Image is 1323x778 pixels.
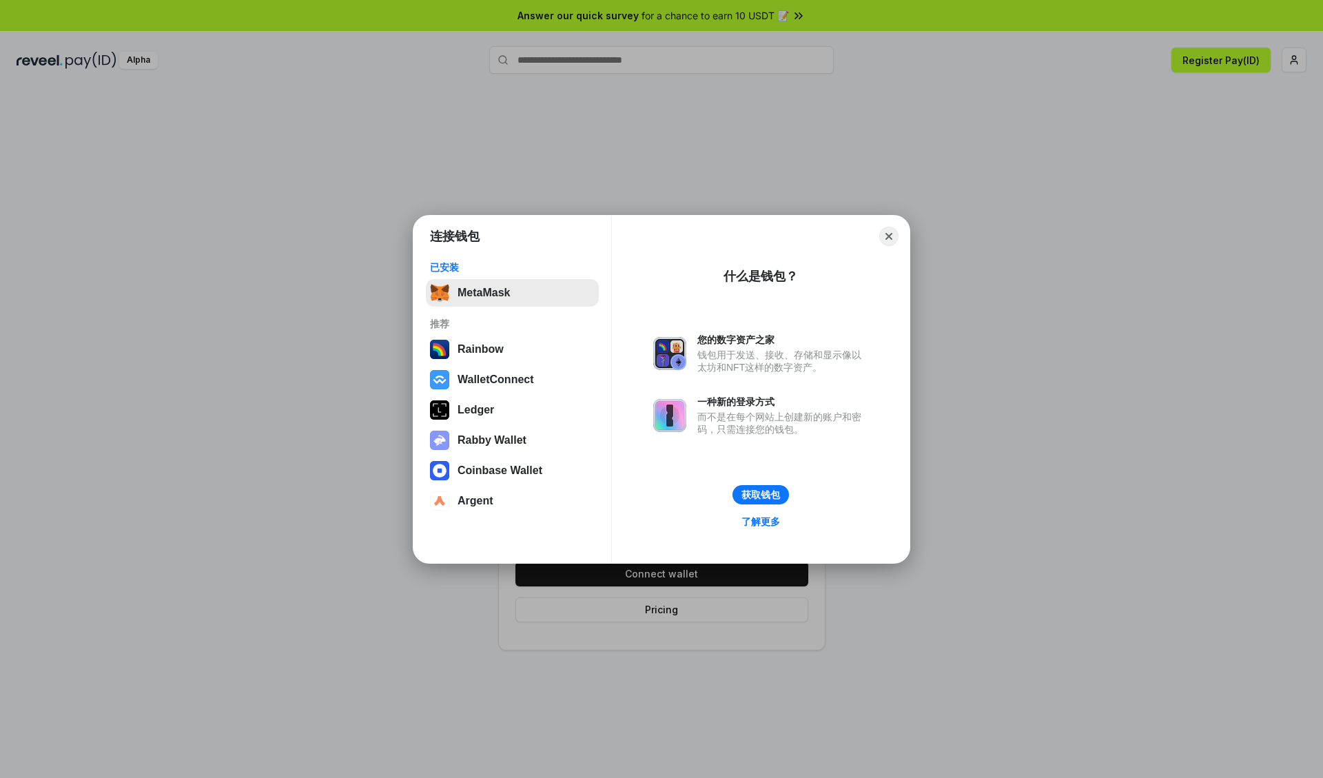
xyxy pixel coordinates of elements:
[430,228,480,245] h1: 连接钱包
[732,485,789,504] button: 获取钱包
[430,491,449,511] img: svg+xml,%3Csvg%20width%3D%2228%22%20height%3D%2228%22%20viewBox%3D%220%200%2028%2028%22%20fill%3D...
[741,515,780,528] div: 了解更多
[458,287,510,299] div: MetaMask
[430,370,449,389] img: svg+xml,%3Csvg%20width%3D%2228%22%20height%3D%2228%22%20viewBox%3D%220%200%2028%2028%22%20fill%3D...
[426,457,599,484] button: Coinbase Wallet
[430,283,449,303] img: svg+xml,%3Csvg%20fill%3D%22none%22%20height%3D%2233%22%20viewBox%3D%220%200%2035%2033%22%20width%...
[426,336,599,363] button: Rainbow
[458,404,494,416] div: Ledger
[741,489,780,501] div: 获取钱包
[697,396,868,408] div: 一种新的登录方式
[430,461,449,480] img: svg+xml,%3Csvg%20width%3D%2228%22%20height%3D%2228%22%20viewBox%3D%220%200%2028%2028%22%20fill%3D...
[458,434,526,447] div: Rabby Wallet
[430,400,449,420] img: svg+xml,%3Csvg%20xmlns%3D%22http%3A%2F%2Fwww.w3.org%2F2000%2Fsvg%22%20width%3D%2228%22%20height%3...
[458,373,534,386] div: WalletConnect
[430,340,449,359] img: svg+xml,%3Csvg%20width%3D%22120%22%20height%3D%22120%22%20viewBox%3D%220%200%20120%20120%22%20fil...
[426,396,599,424] button: Ledger
[426,279,599,307] button: MetaMask
[724,268,798,285] div: 什么是钱包？
[430,431,449,450] img: svg+xml,%3Csvg%20xmlns%3D%22http%3A%2F%2Fwww.w3.org%2F2000%2Fsvg%22%20fill%3D%22none%22%20viewBox...
[426,366,599,393] button: WalletConnect
[458,464,542,477] div: Coinbase Wallet
[733,513,788,531] a: 了解更多
[430,318,595,330] div: 推荐
[879,227,899,246] button: Close
[653,337,686,370] img: svg+xml,%3Csvg%20xmlns%3D%22http%3A%2F%2Fwww.w3.org%2F2000%2Fsvg%22%20fill%3D%22none%22%20viewBox...
[458,343,504,356] div: Rainbow
[458,495,493,507] div: Argent
[426,487,599,515] button: Argent
[697,349,868,373] div: 钱包用于发送、接收、存储和显示像以太坊和NFT这样的数字资产。
[426,427,599,454] button: Rabby Wallet
[430,261,595,274] div: 已安装
[653,399,686,432] img: svg+xml,%3Csvg%20xmlns%3D%22http%3A%2F%2Fwww.w3.org%2F2000%2Fsvg%22%20fill%3D%22none%22%20viewBox...
[697,411,868,436] div: 而不是在每个网站上创建新的账户和密码，只需连接您的钱包。
[697,334,868,346] div: 您的数字资产之家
